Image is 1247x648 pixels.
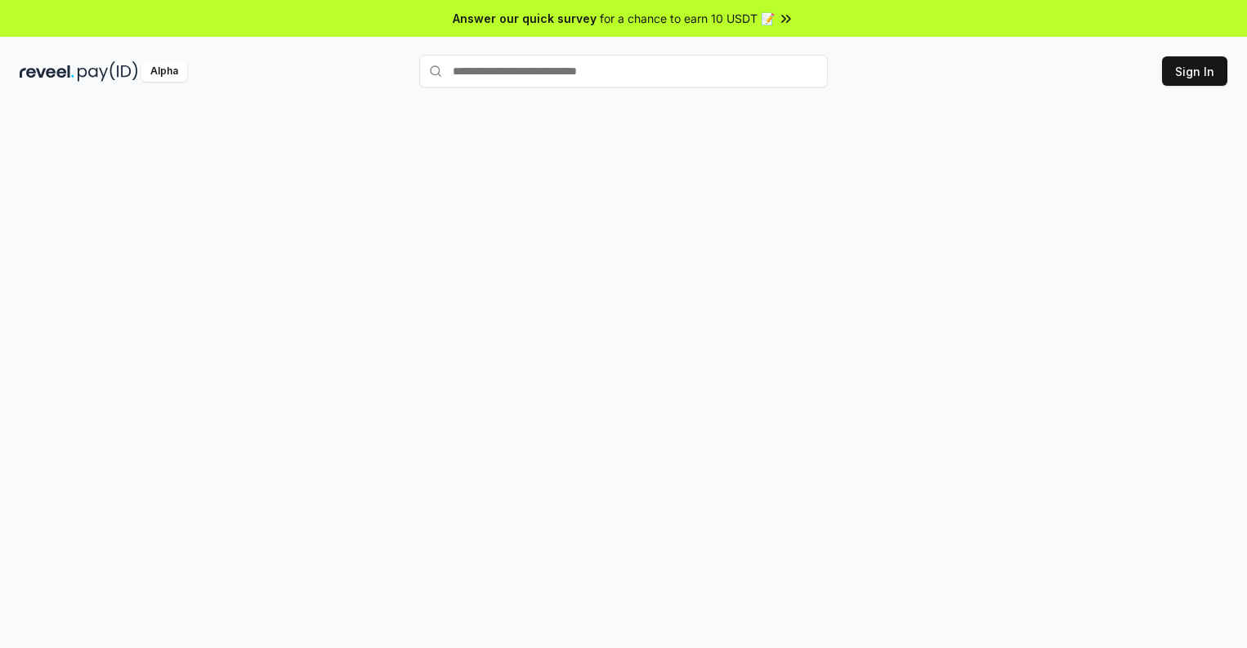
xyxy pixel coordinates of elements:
[1162,56,1227,86] button: Sign In
[78,61,138,82] img: pay_id
[20,61,74,82] img: reveel_dark
[453,10,597,27] span: Answer our quick survey
[600,10,775,27] span: for a chance to earn 10 USDT 📝
[141,61,187,82] div: Alpha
